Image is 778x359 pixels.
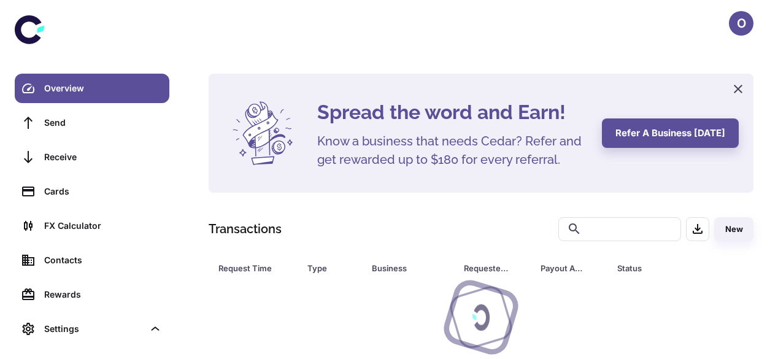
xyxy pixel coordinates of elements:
h1: Transactions [209,220,282,238]
div: Overview [44,82,162,95]
span: Requested Amount [464,260,526,277]
div: Settings [15,314,169,344]
a: Send [15,108,169,137]
div: Cards [44,185,162,198]
a: Receive [15,142,169,172]
div: Receive [44,150,162,164]
div: Rewards [44,288,162,301]
span: Request Time [218,260,293,277]
span: Payout Amount [541,260,603,277]
h4: Spread the word and Earn! [317,98,587,127]
a: Contacts [15,245,169,275]
div: Contacts [44,253,162,267]
a: Overview [15,74,169,103]
div: Payout Amount [541,260,587,277]
button: O [729,11,753,36]
div: Send [44,116,162,129]
a: FX Calculator [15,211,169,241]
div: Settings [44,322,144,336]
a: Cards [15,177,169,206]
div: Type [307,260,341,277]
div: FX Calculator [44,219,162,233]
div: Status [617,260,694,277]
div: Request Time [218,260,277,277]
span: Type [307,260,357,277]
span: Status [617,260,710,277]
button: New [714,217,753,241]
h5: Know a business that needs Cedar? Refer and get rewarded up to $180 for every referral. [317,132,587,169]
div: Requested Amount [464,260,510,277]
a: Rewards [15,280,169,309]
button: Refer a business [DATE] [602,118,739,148]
